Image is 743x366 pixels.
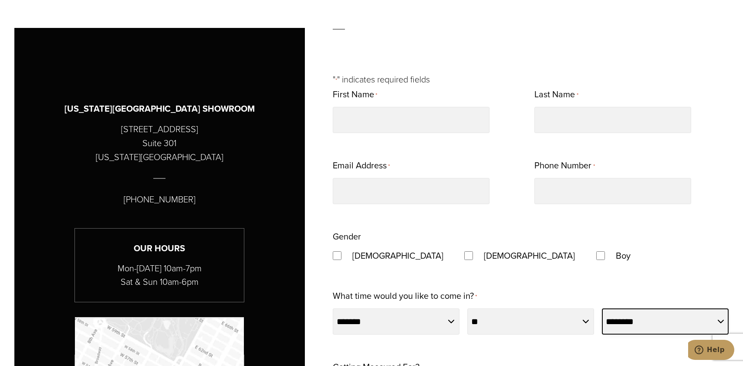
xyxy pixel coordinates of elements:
iframe: Opens a widget where you can chat to one of our agents [688,340,734,362]
label: First Name [333,86,377,103]
h3: Our Hours [75,242,244,255]
legend: Gender [333,229,361,244]
p: " " indicates required fields [333,72,729,86]
label: Last Name [534,86,578,103]
h3: [US_STATE][GEOGRAPHIC_DATA] SHOWROOM [64,102,255,116]
label: Boy [607,248,639,263]
label: [DEMOGRAPHIC_DATA] [475,248,584,263]
p: [STREET_ADDRESS] Suite 301 [US_STATE][GEOGRAPHIC_DATA] [96,122,223,164]
p: Mon-[DATE] 10am-7pm Sat & Sun 10am-6pm [75,262,244,289]
label: Email Address [333,157,390,174]
label: Phone Number [534,157,594,174]
p: [PHONE_NUMBER] [124,192,196,206]
label: [DEMOGRAPHIC_DATA] [344,248,452,263]
label: What time would you like to come in? [333,288,477,305]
